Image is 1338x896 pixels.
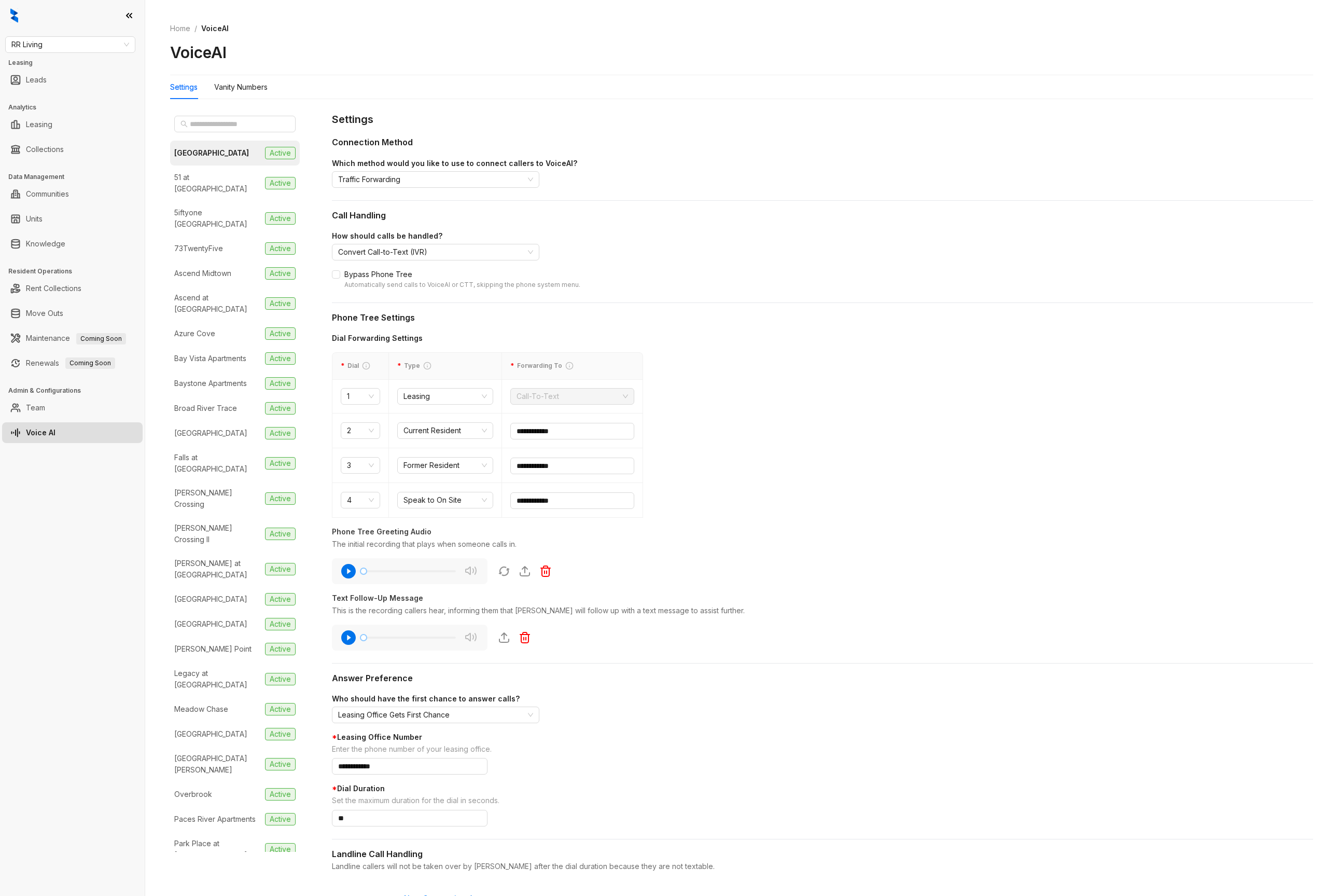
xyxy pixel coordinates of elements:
[174,403,237,414] div: Broad River Trace
[332,795,1313,808] div: Set the maximum duration for the dial in seconds.
[265,457,296,470] span: Active
[8,267,145,276] h3: Resident Operations
[403,492,487,508] span: Speak to On Site
[201,24,229,33] span: VoiceAI
[174,789,212,800] div: Overbrook
[26,139,64,160] a: Collections
[2,328,143,349] li: Maintenance
[26,397,45,418] a: Team
[347,389,374,404] span: 1
[344,280,580,290] div: Automatically send calls to VoiceAI or CTT, skipping the phone system menu.
[170,81,198,93] div: Settings
[174,668,261,691] div: Legacy at [GEOGRAPHIC_DATA]
[194,23,197,34] li: /
[265,728,296,740] span: Active
[214,81,268,93] div: Vanity Numbers
[2,184,143,204] li: Communities
[338,172,533,187] span: Traffic Forwarding
[8,103,145,112] h3: Analytics
[174,147,249,159] div: [GEOGRAPHIC_DATA]
[174,618,247,630] div: [GEOGRAPHIC_DATA]
[26,278,81,299] a: Rent Collections
[2,278,143,299] li: Rent Collections
[26,353,115,374] a: RenewalsComing Soon
[403,458,487,473] span: Former Resident
[332,672,1313,685] div: Answer Preference
[332,861,1313,872] div: Landline callers will not be taken over by [PERSON_NAME] after the dial duration because they are...
[332,539,1313,550] div: The initial recording that plays when someone calls in.
[265,352,296,365] span: Active
[174,353,246,364] div: Bay Vista Apartments
[347,458,374,473] span: 3
[26,422,55,443] a: Voice AI
[180,120,188,128] span: search
[8,172,145,182] h3: Data Management
[332,209,1313,222] div: Call Handling
[332,732,1313,743] div: Leasing Office Number
[170,43,227,62] h2: VoiceAI
[2,233,143,254] li: Knowledge
[347,492,374,508] span: 4
[265,212,296,225] span: Active
[2,422,143,443] li: Voice AI
[26,303,63,324] a: Move Outs
[332,158,1313,169] div: Which method would you like to use to connect callers to VoiceAI?
[174,643,252,655] div: [PERSON_NAME] Point
[174,428,247,439] div: [GEOGRAPHIC_DATA]
[174,704,228,715] div: Meadow Chase
[265,297,296,310] span: Active
[265,703,296,715] span: Active
[10,8,18,23] img: logo
[26,233,65,254] a: Knowledge
[174,172,261,195] div: 51 at [GEOGRAPHIC_DATA]
[174,268,231,279] div: Ascend Midtown
[2,353,143,374] li: Renewals
[332,136,1313,149] div: Connection Method
[340,269,584,290] span: Bypass Phone Tree
[265,643,296,655] span: Active
[168,23,192,34] a: Home
[265,327,296,340] span: Active
[174,243,223,254] div: 73TwentyFive
[174,558,261,581] div: [PERSON_NAME] at [GEOGRAPHIC_DATA]
[2,70,143,90] li: Leads
[332,693,1313,705] div: Who should have the first chance to answer calls?
[174,594,247,605] div: [GEOGRAPHIC_DATA]
[265,788,296,801] span: Active
[26,184,69,204] a: Communities
[347,423,374,438] span: 2
[26,70,47,90] a: Leads
[341,361,380,371] div: Dial
[332,311,1313,324] div: Phone Tree Settings
[332,112,1313,128] div: Settings
[174,728,247,740] div: [GEOGRAPHIC_DATA]
[332,605,1313,616] div: This is the recording callers hear, informing them that [PERSON_NAME] will follow up with a text ...
[265,618,296,630] span: Active
[65,357,115,369] span: Coming Soon
[265,267,296,280] span: Active
[265,813,296,825] span: Active
[2,397,143,418] li: Team
[76,333,126,344] span: Coming Soon
[265,492,296,505] span: Active
[265,593,296,605] span: Active
[265,843,296,856] span: Active
[174,378,247,389] div: Baystone Apartments
[174,753,261,776] div: [GEOGRAPHIC_DATA][PERSON_NAME]
[2,139,143,160] li: Collections
[265,673,296,685] span: Active
[265,242,296,255] span: Active
[403,389,487,404] span: Leasing
[332,333,643,344] div: Dial Forwarding Settings
[26,209,43,229] a: Units
[265,147,296,159] span: Active
[26,114,52,135] a: Leasing
[174,838,261,861] div: Park Place at [GEOGRAPHIC_DATA]
[332,592,1313,604] div: Text Follow-Up Message
[403,423,487,438] span: Current Resident
[332,783,1313,794] div: Dial Duration
[517,389,628,404] span: Call-To-Text
[265,177,296,189] span: Active
[332,526,1313,537] div: Phone Tree Greeting Audio
[2,209,143,229] li: Units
